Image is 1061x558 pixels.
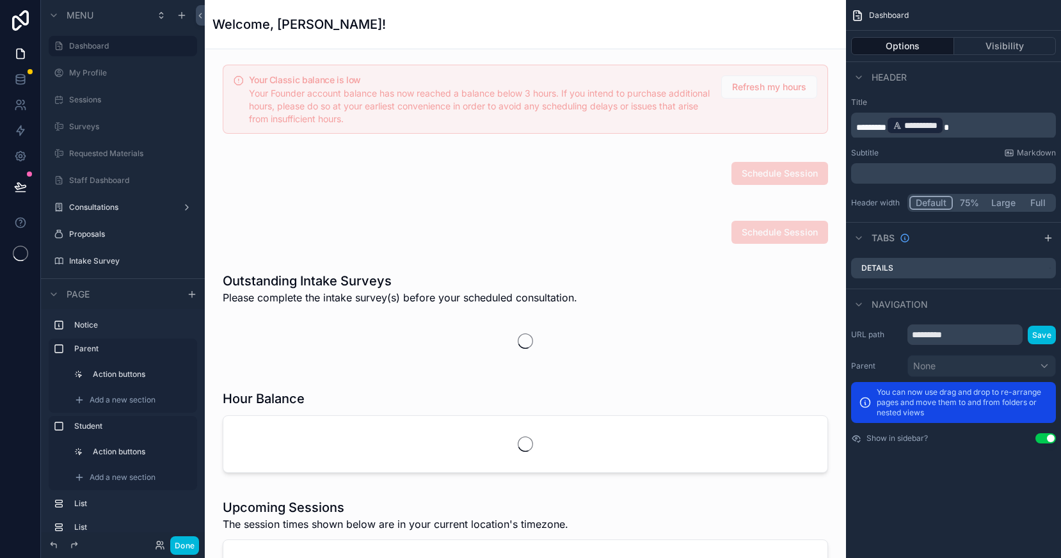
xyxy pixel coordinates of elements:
[170,536,199,555] button: Done
[872,298,928,311] span: Navigation
[907,355,1056,377] button: None
[93,447,184,457] label: Action buttons
[851,37,954,55] button: Options
[872,71,907,84] span: Header
[954,37,1057,55] button: Visibility
[861,263,893,273] label: Details
[90,472,156,482] span: Add a new section
[69,41,189,51] label: Dashboard
[74,320,187,330] label: Notice
[913,360,936,372] span: None
[67,9,93,22] span: Menu
[851,148,879,158] label: Subtitle
[90,395,156,405] span: Add a new section
[69,256,189,266] label: Intake Survey
[1004,148,1056,158] a: Markdown
[1021,196,1054,210] button: Full
[869,10,909,20] span: Dashboard
[74,498,187,509] label: List
[872,232,895,244] span: Tabs
[851,198,902,208] label: Header width
[953,196,985,210] button: 75%
[1017,148,1056,158] span: Markdown
[851,361,902,371] label: Parent
[909,196,953,210] button: Default
[866,433,928,443] label: Show in sidebar?
[69,148,189,159] label: Requested Materials
[851,97,1056,108] label: Title
[93,369,184,379] label: Action buttons
[74,344,187,354] label: Parent
[69,68,189,78] label: My Profile
[1028,326,1056,344] button: Save
[212,15,386,33] h1: Welcome, [PERSON_NAME]!
[851,113,1056,138] div: scrollable content
[74,421,187,431] label: Student
[851,163,1056,184] div: scrollable content
[69,175,189,186] label: Staff Dashboard
[67,288,90,301] span: Page
[877,387,1048,418] p: You can now use drag and drop to re-arrange pages and move them to and from folders or nested views
[985,196,1021,210] button: Large
[41,309,205,532] div: scrollable content
[74,522,187,532] label: List
[69,95,189,105] label: Sessions
[851,330,902,340] label: URL path
[69,202,172,212] label: Consultations
[69,229,189,239] label: Proposals
[69,122,189,132] label: Surveys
